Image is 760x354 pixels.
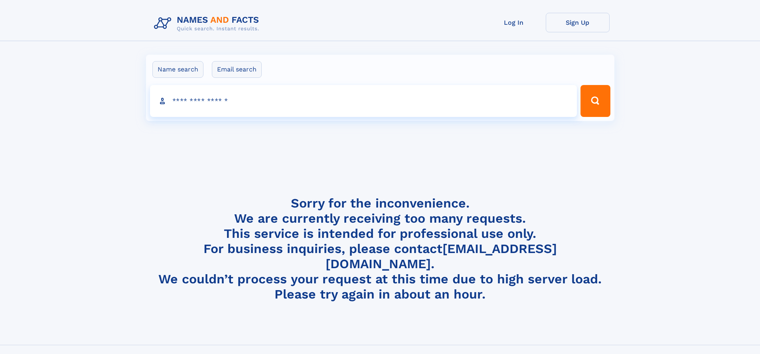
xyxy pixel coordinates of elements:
[326,241,557,271] a: [EMAIL_ADDRESS][DOMAIN_NAME]
[151,196,610,302] h4: Sorry for the inconvenience. We are currently receiving too many requests. This service is intend...
[546,13,610,32] a: Sign Up
[151,13,266,34] img: Logo Names and Facts
[212,61,262,78] label: Email search
[482,13,546,32] a: Log In
[580,85,610,117] button: Search Button
[152,61,203,78] label: Name search
[150,85,577,117] input: search input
